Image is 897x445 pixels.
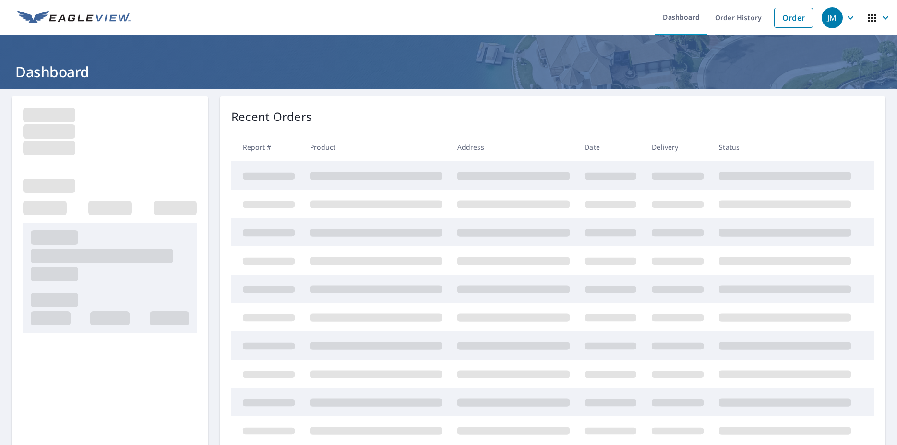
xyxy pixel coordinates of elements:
[450,133,577,161] th: Address
[12,62,885,82] h1: Dashboard
[774,8,813,28] a: Order
[577,133,644,161] th: Date
[231,108,312,125] p: Recent Orders
[711,133,859,161] th: Status
[231,133,302,161] th: Report #
[17,11,131,25] img: EV Logo
[644,133,711,161] th: Delivery
[822,7,843,28] div: JM
[302,133,450,161] th: Product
